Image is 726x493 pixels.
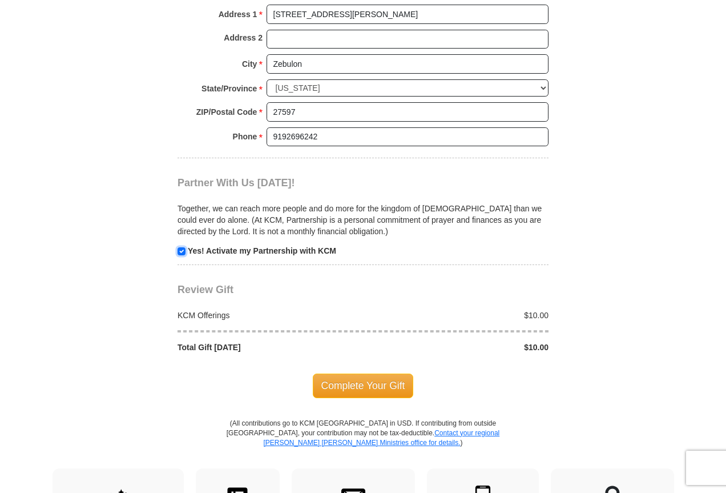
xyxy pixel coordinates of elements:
[363,310,555,321] div: $10.00
[226,419,500,468] p: (All contributions go to KCM [GEOGRAPHIC_DATA] in USD. If contributing from outside [GEOGRAPHIC_D...
[201,81,257,97] strong: State/Province
[242,56,257,72] strong: City
[178,203,548,237] p: Together, we can reach more people and do more for the kingdom of [DEMOGRAPHIC_DATA] than we coul...
[196,104,257,120] strong: ZIP/Postal Code
[219,6,257,22] strong: Address 1
[188,246,336,255] strong: Yes! Activate my Partnership with KCM
[172,342,364,353] div: Total Gift [DATE]
[233,129,257,145] strong: Phone
[178,284,233,295] span: Review Gift
[172,310,364,321] div: KCM Offerings
[313,374,414,398] span: Complete Your Gift
[224,30,263,46] strong: Address 2
[263,429,499,447] a: Contact your regional [PERSON_NAME] [PERSON_NAME] Ministries office for details.
[363,342,555,353] div: $10.00
[178,177,295,189] span: Partner With Us [DATE]!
